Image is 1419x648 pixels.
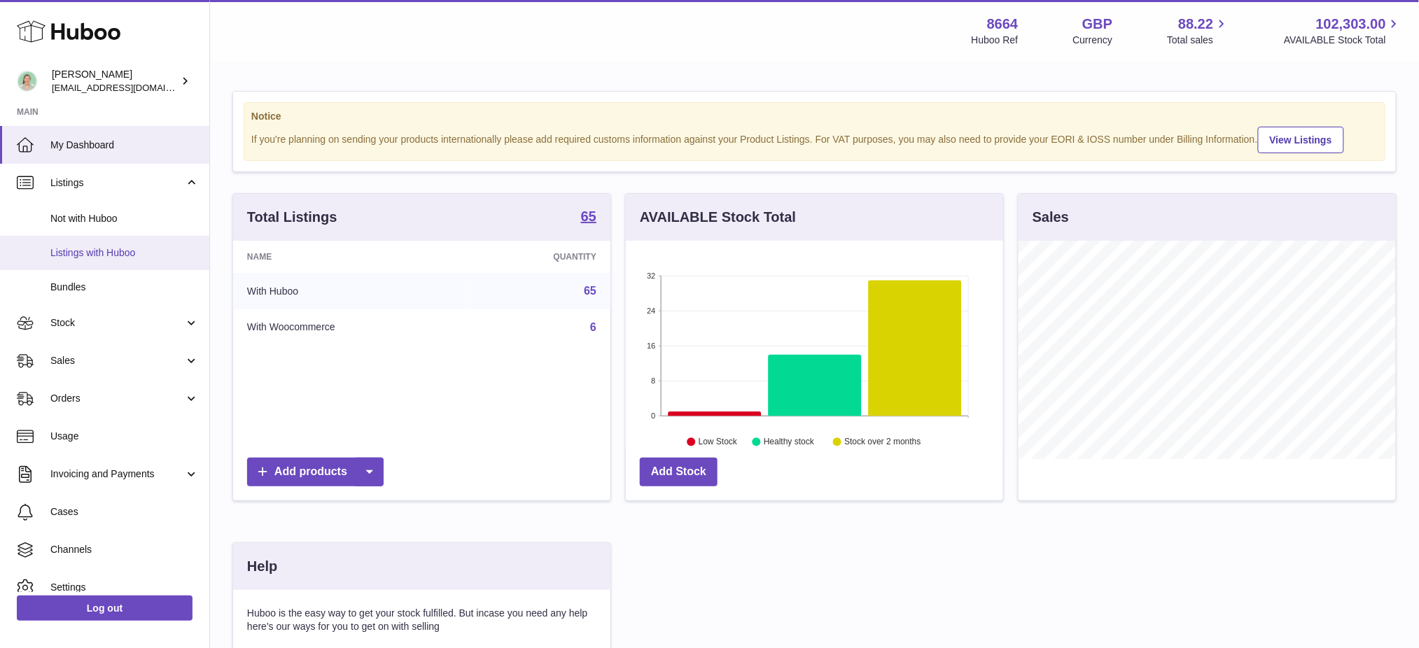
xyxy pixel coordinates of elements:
strong: 8664 [987,15,1019,34]
span: Cases [50,505,199,519]
text: Low Stock [699,437,738,447]
a: Log out [17,596,193,621]
td: With Woocommerce [233,309,468,346]
text: 0 [651,411,655,420]
span: AVAILABLE Stock Total [1284,34,1402,47]
p: Huboo is the easy way to get your stock fulfilled. But incase you need any help here's our ways f... [247,607,596,633]
span: Listings with Huboo [50,246,199,260]
a: 65 [581,209,596,226]
span: Stock [50,316,184,330]
text: 24 [647,307,655,315]
th: Quantity [468,241,610,273]
span: Listings [50,176,184,190]
span: Channels [50,543,199,556]
span: [EMAIL_ADDRESS][DOMAIN_NAME] [52,82,206,93]
span: Orders [50,392,184,405]
strong: GBP [1082,15,1112,34]
span: Sales [50,354,184,367]
div: If you're planning on sending your products internationally please add required customs informati... [251,125,1378,153]
a: View Listings [1258,127,1344,153]
text: Healthy stock [764,437,815,447]
a: Add Stock [640,458,718,486]
span: Invoicing and Payments [50,467,184,481]
span: 102,303.00 [1316,15,1386,34]
div: Huboo Ref [972,34,1019,47]
h3: Total Listings [247,208,337,227]
span: My Dashboard [50,139,199,152]
span: Total sales [1167,34,1229,47]
th: Name [233,241,468,273]
img: internalAdmin-8664@internal.huboo.com [17,71,38,92]
span: Not with Huboo [50,212,199,225]
strong: Notice [251,110,1378,123]
text: 32 [647,272,655,280]
text: Stock over 2 months [844,437,921,447]
span: Usage [50,430,199,443]
div: [PERSON_NAME] [52,68,178,94]
a: 65 [584,285,596,297]
span: Settings [50,581,199,594]
h3: AVAILABLE Stock Total [640,208,796,227]
text: 8 [651,376,655,385]
h3: Sales [1033,208,1069,227]
strong: 65 [581,209,596,223]
a: 6 [590,321,596,333]
span: 88.22 [1178,15,1213,34]
h3: Help [247,557,277,576]
a: 102,303.00 AVAILABLE Stock Total [1284,15,1402,47]
a: 88.22 Total sales [1167,15,1229,47]
span: Bundles [50,281,199,294]
div: Currency [1073,34,1113,47]
a: Add products [247,458,384,486]
td: With Huboo [233,273,468,309]
text: 16 [647,341,655,350]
